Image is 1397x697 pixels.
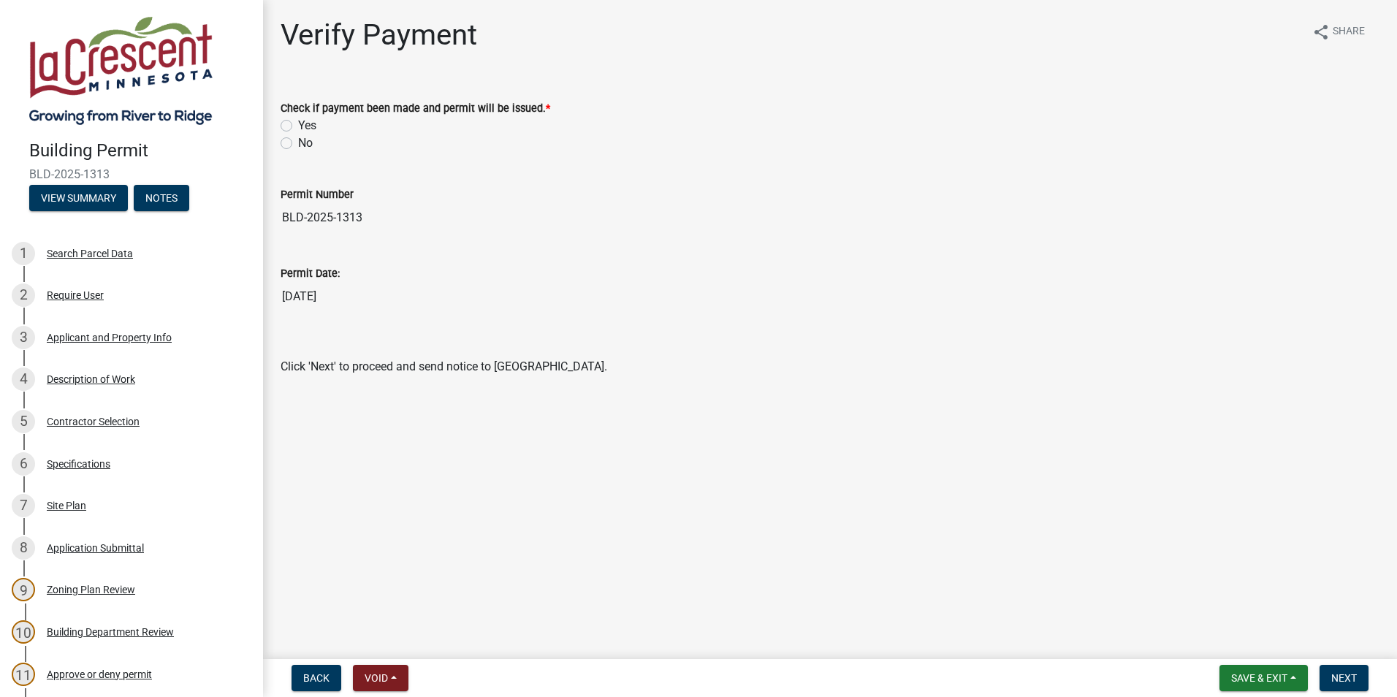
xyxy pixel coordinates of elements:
[12,452,35,476] div: 6
[281,269,340,279] label: Permit Date:
[47,543,144,553] div: Application Submittal
[281,104,550,114] label: Check if payment been made and permit will be issued.
[134,193,189,205] wm-modal-confirm: Notes
[1312,23,1330,41] i: share
[281,323,1379,376] div: Click 'Next' to proceed and send notice to [GEOGRAPHIC_DATA].
[29,140,251,161] h4: Building Permit
[47,416,140,427] div: Contractor Selection
[47,669,152,679] div: Approve or deny permit
[29,193,128,205] wm-modal-confirm: Summary
[1231,672,1287,684] span: Save & Exit
[12,620,35,644] div: 10
[12,494,35,517] div: 7
[353,665,408,691] button: Void
[47,584,135,595] div: Zoning Plan Review
[29,15,213,125] img: City of La Crescent, Minnesota
[47,459,110,469] div: Specifications
[365,672,388,684] span: Void
[29,185,128,211] button: View Summary
[12,578,35,601] div: 9
[12,283,35,307] div: 2
[281,18,477,53] h1: Verify Payment
[298,134,313,152] label: No
[12,410,35,433] div: 5
[47,627,174,637] div: Building Department Review
[12,326,35,349] div: 3
[292,665,341,691] button: Back
[47,290,104,300] div: Require User
[1331,672,1357,684] span: Next
[12,242,35,265] div: 1
[303,672,330,684] span: Back
[134,185,189,211] button: Notes
[29,167,234,181] span: BLD-2025-1313
[1333,23,1365,41] span: Share
[1320,665,1369,691] button: Next
[298,117,316,134] label: Yes
[12,663,35,686] div: 11
[12,367,35,391] div: 4
[281,190,354,200] label: Permit Number
[12,536,35,560] div: 8
[47,248,133,259] div: Search Parcel Data
[1219,665,1308,691] button: Save & Exit
[1301,18,1377,46] button: shareShare
[47,332,172,343] div: Applicant and Property Info
[47,500,86,511] div: Site Plan
[47,374,135,384] div: Description of Work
